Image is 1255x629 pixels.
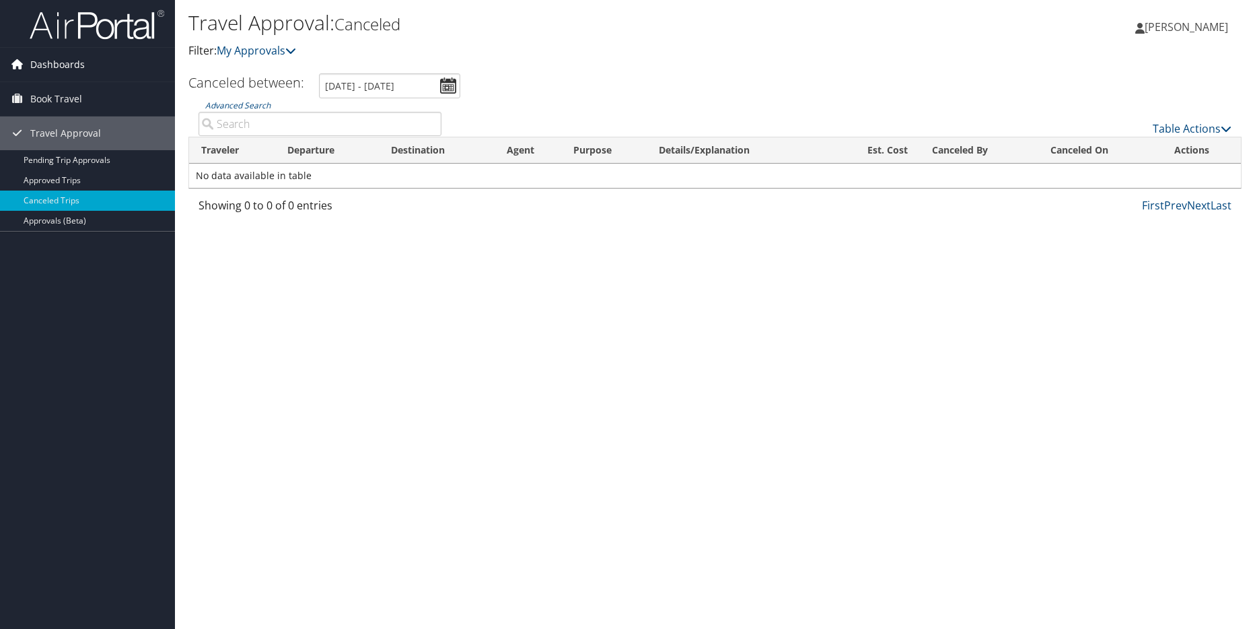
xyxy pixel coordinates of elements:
a: Advanced Search [205,100,271,111]
p: Filter: [188,42,890,60]
span: [PERSON_NAME] [1145,20,1228,34]
span: Travel Approval [30,117,101,150]
h3: Canceled between: [188,73,304,92]
th: Canceled By: activate to sort column ascending [920,137,1039,164]
th: Details/Explanation [647,137,832,164]
img: airportal-logo.png [30,9,164,40]
a: Table Actions [1153,121,1231,136]
input: Advanced Search [199,112,441,136]
a: Last [1211,198,1231,213]
th: Destination: activate to sort column ascending [379,137,495,164]
a: Next [1187,198,1211,213]
th: Est. Cost: activate to sort column ascending [832,137,920,164]
a: My Approvals [217,43,296,58]
a: Prev [1164,198,1187,213]
td: No data available in table [189,164,1241,188]
th: Agent [495,137,561,164]
span: Book Travel [30,82,82,116]
th: Departure: activate to sort column ascending [275,137,380,164]
h1: Travel Approval: [188,9,890,37]
div: Showing 0 to 0 of 0 entries [199,197,441,220]
th: Actions [1162,137,1241,164]
input: [DATE] - [DATE] [319,73,460,98]
small: Canceled [334,13,400,35]
th: Traveler: activate to sort column ascending [189,137,275,164]
th: Canceled On: activate to sort column ascending [1038,137,1161,164]
span: Dashboards [30,48,85,81]
a: First [1142,198,1164,213]
a: [PERSON_NAME] [1135,7,1242,47]
th: Purpose [561,137,646,164]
